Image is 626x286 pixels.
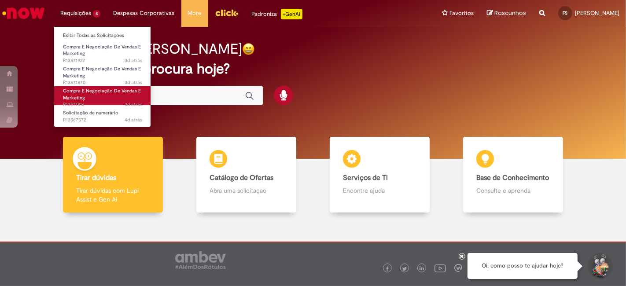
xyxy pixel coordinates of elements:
[435,262,446,274] img: logo_footer_youtube.png
[54,64,151,83] a: Aberto R13571870 : Compra E Negociação De Vendas E Marketing
[188,9,202,18] span: More
[63,66,141,79] span: Compra E Negociação De Vendas E Marketing
[402,267,407,271] img: logo_footer_twitter.png
[125,117,142,123] span: 4d atrás
[180,137,313,213] a: Catálogo de Ofertas Abra uma solicitação
[476,186,550,195] p: Consulte e aprenda
[125,57,142,64] time: 26/09/2025 17:08:56
[125,57,142,64] span: 3d atrás
[54,42,151,61] a: Aberto R13571927 : Compra E Negociação De Vendas E Marketing
[1,4,46,22] img: ServiceNow
[125,117,142,123] time: 25/09/2025 15:55:34
[487,9,526,18] a: Rascunhos
[76,173,116,182] b: Tirar dúvidas
[93,10,100,18] span: 4
[215,6,239,19] img: click_logo_yellow_360x200.png
[54,86,151,105] a: Aberto R13571816 : Compra E Negociação De Vendas E Marketing
[63,110,118,116] span: Solicitação de numerário
[76,186,150,204] p: Tirar dúvidas com Lupi Assist e Gen Ai
[125,79,142,86] span: 3d atrás
[563,10,568,16] span: FS
[252,9,302,19] div: Padroniza
[125,101,142,108] span: 3d atrás
[281,9,302,19] p: +GenAi
[446,137,580,213] a: Base de Conhecimento Consulte e aprenda
[586,253,613,279] button: Iniciar Conversa de Suporte
[54,31,151,40] a: Exibir Todas as Solicitações
[125,79,142,86] time: 26/09/2025 17:00:10
[63,44,141,57] span: Compra E Negociação De Vendas E Marketing
[313,137,446,213] a: Serviços de TI Encontre ajuda
[343,186,417,195] p: Encontre ajuda
[420,266,424,271] img: logo_footer_linkedin.png
[46,137,180,213] a: Tirar dúvidas Tirar dúvidas com Lupi Assist e Gen Ai
[63,57,142,64] span: R13571927
[468,253,578,279] div: Oi, como posso te ajudar hoje?
[575,9,619,17] span: [PERSON_NAME]
[210,173,273,182] b: Catálogo de Ofertas
[385,267,390,271] img: logo_footer_facebook.png
[210,186,284,195] p: Abra uma solicitação
[114,9,175,18] span: Despesas Corporativas
[54,26,151,127] ul: Requisições
[449,9,474,18] span: Favoritos
[63,101,142,108] span: R13571816
[64,61,562,77] h2: O que você procura hoje?
[54,108,151,125] a: Aberto R13567572 : Solicitação de numerário
[63,88,141,101] span: Compra E Negociação De Vendas E Marketing
[454,264,462,272] img: logo_footer_workplace.png
[494,9,526,17] span: Rascunhos
[63,117,142,124] span: R13567572
[476,173,549,182] b: Base de Conhecimento
[343,173,388,182] b: Serviços de TI
[63,79,142,86] span: R13571870
[64,41,242,57] h2: Boa tarde, [PERSON_NAME]
[242,43,255,55] img: happy-face.png
[60,9,91,18] span: Requisições
[125,101,142,108] time: 26/09/2025 16:55:33
[175,251,226,269] img: logo_footer_ambev_rotulo_gray.png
